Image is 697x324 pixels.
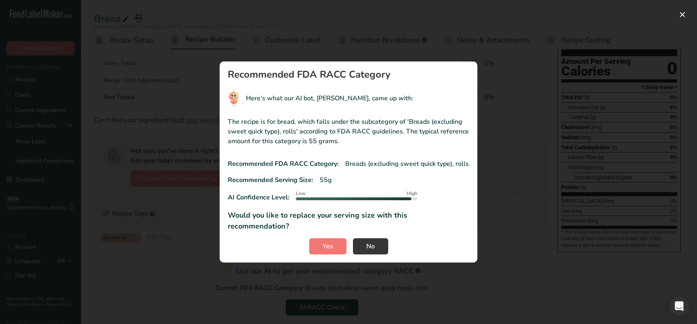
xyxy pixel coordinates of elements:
[309,238,346,254] button: Yes
[323,241,333,251] span: Yes
[228,193,289,202] p: AI Confidence Level:
[669,296,689,316] div: Open Intercom Messenger
[246,93,413,103] p: Here’s what our AI bot, [PERSON_NAME], came up with:
[228,117,469,146] p: The recipe is for bread, which falls under the subcategory of 'Breads (excluding sweet quick type...
[366,241,375,251] span: No
[407,190,417,197] span: High
[228,210,469,232] p: Would you like to replace your serving size with this recommendation?
[228,70,469,79] h1: Recommended FDA RACC Category
[353,238,388,254] button: No
[345,159,469,169] p: Breads (excluding sweet quick type), rolls
[228,159,339,169] p: Recommended FDA RACC Category:
[228,175,313,185] p: Recommended Serving Size:
[320,175,332,185] p: 55g
[296,190,306,197] span: Low
[228,89,239,107] img: RIA AI Bot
